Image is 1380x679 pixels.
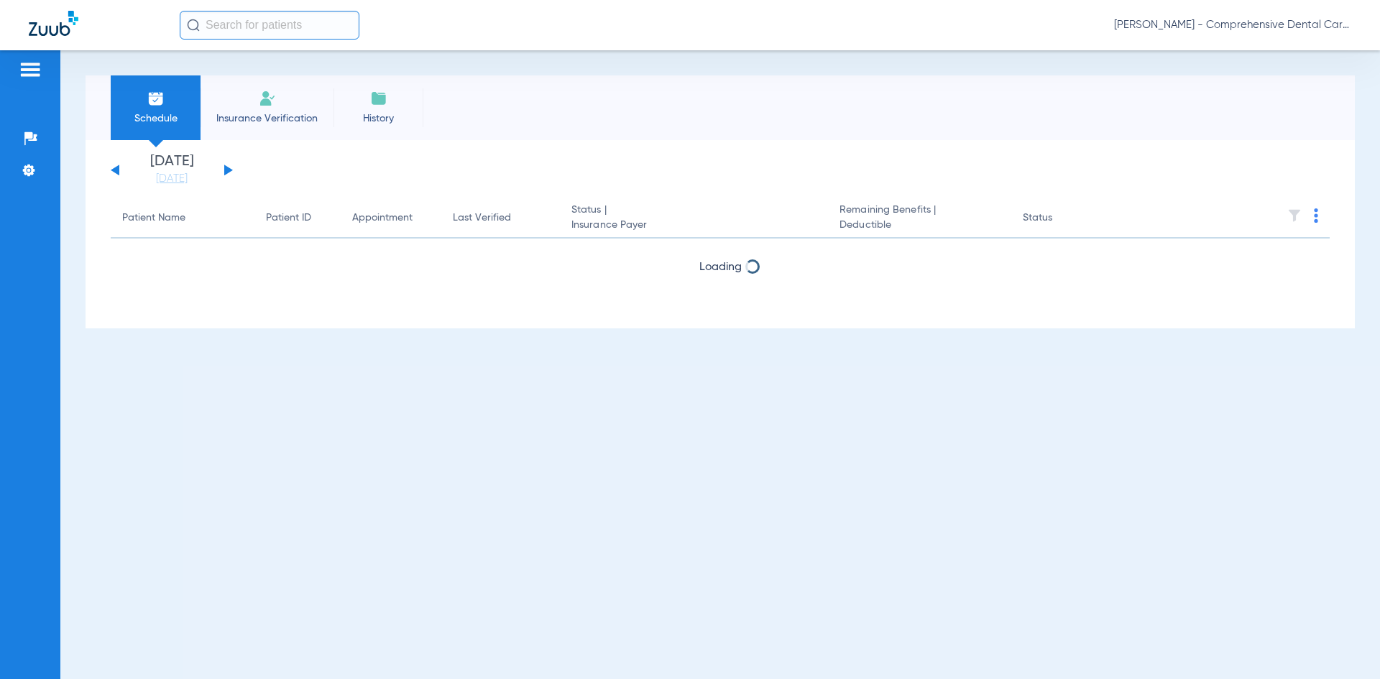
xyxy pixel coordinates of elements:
[839,218,999,233] span: Deductible
[259,90,276,107] img: Manual Insurance Verification
[453,211,511,226] div: Last Verified
[180,11,359,40] input: Search for patients
[1114,18,1351,32] span: [PERSON_NAME] - Comprehensive Dental Care
[266,211,311,226] div: Patient ID
[453,211,548,226] div: Last Verified
[828,198,1011,239] th: Remaining Benefits |
[571,218,816,233] span: Insurance Payer
[1011,198,1108,239] th: Status
[370,90,387,107] img: History
[560,198,828,239] th: Status |
[121,111,190,126] span: Schedule
[129,154,215,186] li: [DATE]
[699,262,742,273] span: Loading
[1314,208,1318,223] img: group-dot-blue.svg
[147,90,165,107] img: Schedule
[266,211,329,226] div: Patient ID
[19,61,42,78] img: hamburger-icon
[352,211,413,226] div: Appointment
[129,172,215,186] a: [DATE]
[1287,208,1302,223] img: filter.svg
[352,211,430,226] div: Appointment
[187,19,200,32] img: Search Icon
[122,211,185,226] div: Patient Name
[344,111,413,126] span: History
[122,211,243,226] div: Patient Name
[211,111,323,126] span: Insurance Verification
[29,11,78,36] img: Zuub Logo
